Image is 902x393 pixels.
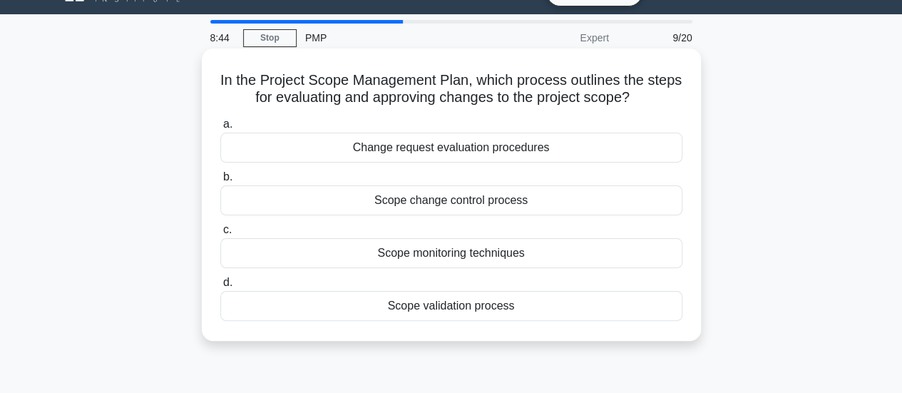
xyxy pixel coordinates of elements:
[223,276,232,288] span: d.
[617,24,701,52] div: 9/20
[219,71,684,107] h5: In the Project Scope Management Plan, which process outlines the steps for evaluating and approvi...
[223,118,232,130] span: a.
[223,170,232,183] span: b.
[297,24,493,52] div: PMP
[243,29,297,47] a: Stop
[220,291,682,321] div: Scope validation process
[223,223,232,235] span: c.
[202,24,243,52] div: 8:44
[220,238,682,268] div: Scope monitoring techniques
[220,133,682,163] div: Change request evaluation procedures
[493,24,617,52] div: Expert
[220,185,682,215] div: Scope change control process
